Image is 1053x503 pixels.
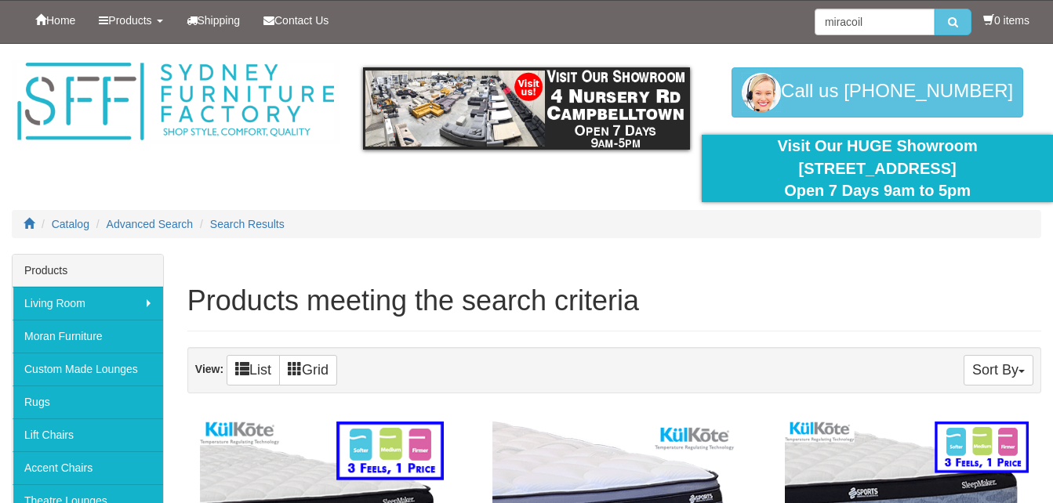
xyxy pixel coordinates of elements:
a: List [227,355,280,385]
li: 0 items [983,13,1029,28]
img: Sydney Furniture Factory [12,60,340,144]
span: Shipping [198,14,241,27]
a: Living Room [13,287,163,320]
a: Lift Chairs [13,418,163,451]
span: Contact Us [274,14,329,27]
a: Search Results [210,218,285,230]
a: Advanced Search [107,218,194,230]
a: Contact Us [252,1,340,40]
a: Grid [279,355,337,385]
a: Shipping [175,1,252,40]
span: Products [108,14,151,27]
div: Products [13,255,163,287]
span: Home [46,14,75,27]
button: Sort By [964,355,1033,385]
div: Visit Our HUGE Showroom [STREET_ADDRESS] Open 7 Days 9am to 5pm [713,135,1041,202]
a: Catalog [52,218,89,230]
a: Accent Chairs [13,451,163,484]
a: Home [24,1,87,40]
strong: View: [195,363,223,375]
a: Custom Made Lounges [13,353,163,385]
input: Site search [815,9,935,35]
h1: Products meeting the search criteria [187,285,1041,317]
a: Rugs [13,385,163,418]
a: Products [87,1,174,40]
img: showroom.gif [363,67,691,150]
a: Moran Furniture [13,320,163,353]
